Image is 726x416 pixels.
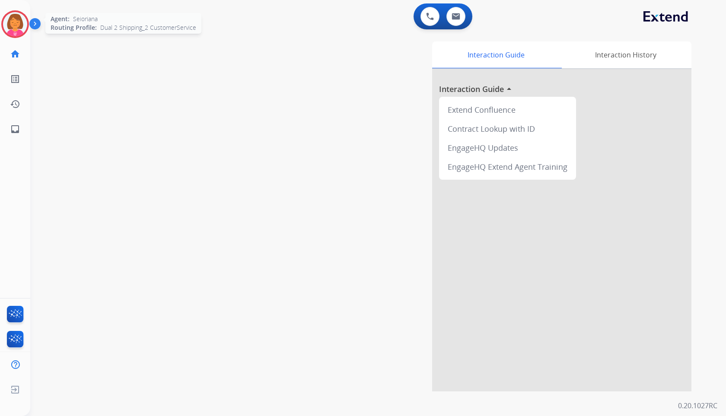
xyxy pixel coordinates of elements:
[3,12,27,36] img: avatar
[443,138,573,157] div: EngageHQ Updates
[100,23,196,32] span: Dual 2 Shipping_2 CustomerService
[443,157,573,176] div: EngageHQ Extend Agent Training
[10,49,20,59] mat-icon: home
[51,23,97,32] span: Routing Profile:
[10,99,20,109] mat-icon: history
[560,41,691,68] div: Interaction History
[443,119,573,138] div: Contract Lookup with ID
[73,15,98,23] span: Seioriana
[678,400,717,411] p: 0.20.1027RC
[443,100,573,119] div: Extend Confluence
[432,41,560,68] div: Interaction Guide
[51,15,70,23] span: Agent:
[10,124,20,134] mat-icon: inbox
[10,74,20,84] mat-icon: list_alt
